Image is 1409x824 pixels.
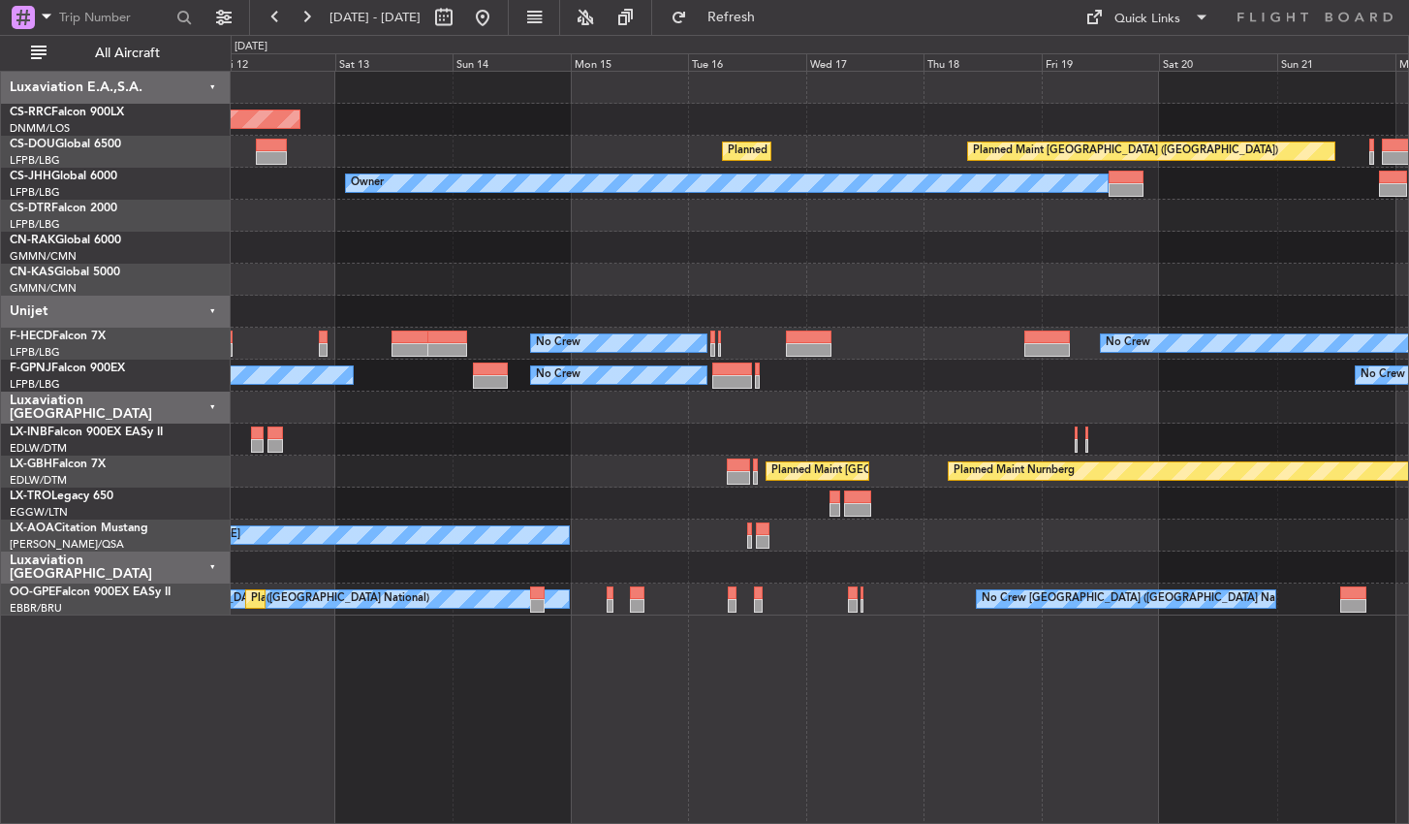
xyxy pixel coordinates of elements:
[10,345,60,360] a: LFPB/LBG
[1361,361,1405,390] div: No Crew
[728,137,1033,166] div: Planned Maint [GEOGRAPHIC_DATA] ([GEOGRAPHIC_DATA])
[1277,53,1395,71] div: Sun 21
[10,331,52,342] span: F-HECD
[10,427,47,438] span: LX-INB
[10,217,60,232] a: LFPB/LBG
[10,171,51,182] span: CS-JHH
[10,441,67,456] a: EDLW/DTM
[10,586,55,598] span: OO-GPE
[10,139,55,150] span: CS-DOU
[10,459,106,470] a: LX-GBHFalcon 7X
[1042,53,1160,71] div: Fri 19
[10,281,77,296] a: GMMN/CMN
[10,203,117,214] a: CS-DTRFalcon 2000
[10,249,77,264] a: GMMN/CMN
[217,53,335,71] div: Fri 12
[688,53,806,71] div: Tue 16
[251,585,602,614] div: Planned Maint [GEOGRAPHIC_DATA] ([GEOGRAPHIC_DATA] National)
[453,53,571,71] div: Sun 14
[10,107,124,118] a: CS-RRCFalcon 900LX
[329,9,421,26] span: [DATE] - [DATE]
[10,267,54,278] span: CN-KAS
[10,235,121,246] a: CN-RAKGlobal 6000
[10,586,171,598] a: OO-GPEFalcon 900EX EASy II
[806,53,924,71] div: Wed 17
[10,427,163,438] a: LX-INBFalcon 900EX EASy II
[536,361,580,390] div: No Crew
[10,107,51,118] span: CS-RRC
[10,171,117,182] a: CS-JHHGlobal 6000
[235,39,267,55] div: [DATE]
[924,53,1042,71] div: Thu 18
[10,139,121,150] a: CS-DOUGlobal 6500
[335,53,454,71] div: Sat 13
[1106,329,1150,358] div: No Crew
[1076,2,1219,33] button: Quick Links
[536,329,580,358] div: No Crew
[982,585,1306,614] div: No Crew [GEOGRAPHIC_DATA] ([GEOGRAPHIC_DATA] National)
[59,3,171,32] input: Trip Number
[10,505,68,520] a: EGGW/LTN
[10,363,51,374] span: F-GPNJ
[10,523,54,534] span: LX-AOA
[771,457,1077,486] div: Planned Maint [GEOGRAPHIC_DATA] ([GEOGRAPHIC_DATA])
[1159,53,1277,71] div: Sat 20
[571,53,689,71] div: Mon 15
[1114,10,1180,29] div: Quick Links
[10,267,120,278] a: CN-KASGlobal 5000
[691,11,772,24] span: Refresh
[10,153,60,168] a: LFPB/LBG
[105,585,429,614] div: No Crew [GEOGRAPHIC_DATA] ([GEOGRAPHIC_DATA] National)
[10,377,60,392] a: LFPB/LBG
[10,363,125,374] a: F-GPNJFalcon 900EX
[973,137,1278,166] div: Planned Maint [GEOGRAPHIC_DATA] ([GEOGRAPHIC_DATA])
[10,491,51,502] span: LX-TRO
[10,121,70,136] a: DNMM/LOS
[10,235,55,246] span: CN-RAK
[10,185,60,200] a: LFPB/LBG
[50,47,204,60] span: All Aircraft
[10,473,67,488] a: EDLW/DTM
[10,331,106,342] a: F-HECDFalcon 7X
[10,601,62,616] a: EBBR/BRU
[21,38,210,69] button: All Aircraft
[10,203,51,214] span: CS-DTR
[351,169,384,198] div: Owner
[10,523,148,534] a: LX-AOACitation Mustang
[10,537,124,552] a: [PERSON_NAME]/QSA
[662,2,778,33] button: Refresh
[10,491,113,502] a: LX-TROLegacy 650
[10,459,52,470] span: LX-GBH
[954,457,1075,486] div: Planned Maint Nurnberg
